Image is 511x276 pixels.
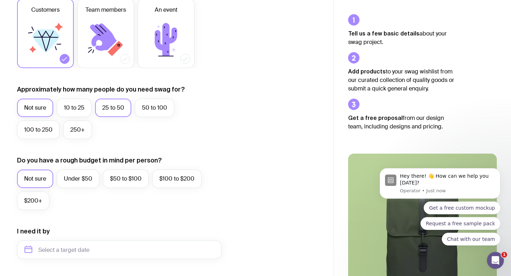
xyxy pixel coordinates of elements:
p: about your swag project. [348,29,455,46]
label: 25 to 50 [95,99,131,117]
label: I need it by [17,227,50,236]
label: $100 to $200 [152,170,202,188]
label: Not sure [17,170,53,188]
label: 10 to 25 [57,99,92,117]
span: Team members [86,6,126,14]
label: 100 to 250 [17,121,60,139]
span: An event [155,6,177,14]
label: 50 to 100 [135,99,174,117]
input: Select a target date [17,241,221,259]
span: 1 [501,252,507,258]
label: Not sure [17,99,53,117]
p: from our design team, including designs and pricing. [348,114,455,131]
label: 250+ [63,121,92,139]
label: Do you have a rough budget in mind per person? [17,156,162,165]
label: $50 to $100 [103,170,149,188]
iframe: Intercom notifications message [369,114,511,257]
label: $200+ [17,192,49,210]
p: to your swag wishlist from our curated collection of quality goods or submit a quick general enqu... [348,67,455,93]
strong: Tell us a few basic details [348,30,419,37]
label: Under $50 [57,170,99,188]
strong: Add products [348,68,386,74]
label: Approximately how many people do you need swag for? [17,85,185,94]
iframe: Intercom live chat [487,252,504,269]
span: Customers [31,6,60,14]
strong: Get a free proposal [348,115,403,121]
